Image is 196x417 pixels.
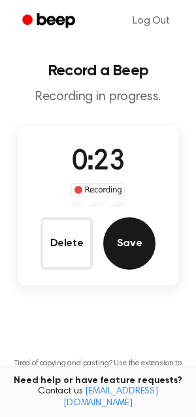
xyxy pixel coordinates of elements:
[10,63,186,79] h1: Record a Beep
[10,359,186,378] p: Tired of copying and pasting? Use the extension to automatically insert your recordings.
[8,386,188,409] span: Contact us
[41,217,93,270] button: Delete Audio Record
[10,89,186,105] p: Recording in progress.
[72,149,124,176] span: 0:23
[103,217,155,270] button: Save Audio Record
[63,387,158,408] a: [EMAIL_ADDRESS][DOMAIN_NAME]
[71,183,125,196] div: Recording
[120,5,183,37] a: Log Out
[13,9,87,34] a: Beep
